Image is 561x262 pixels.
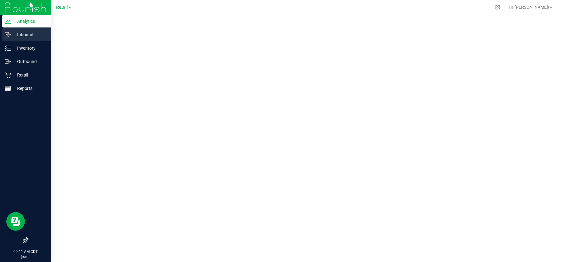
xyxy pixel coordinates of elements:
[3,249,48,255] p: 09:11 AM CDT
[509,5,549,10] span: Hi, [PERSON_NAME]!
[11,31,48,38] p: Inbound
[11,85,48,92] p: Reports
[3,255,48,259] p: [DATE]
[5,72,11,78] inline-svg: Retail
[5,58,11,65] inline-svg: Outbound
[6,212,25,231] iframe: Resource center
[5,85,11,91] inline-svg: Reports
[5,32,11,38] inline-svg: Inbound
[11,44,48,52] p: Inventory
[56,5,68,10] span: Retail
[494,4,501,10] div: Manage settings
[11,71,48,79] p: Retail
[5,45,11,51] inline-svg: Inventory
[11,17,48,25] p: Analytics
[5,18,11,24] inline-svg: Analytics
[11,58,48,65] p: Outbound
